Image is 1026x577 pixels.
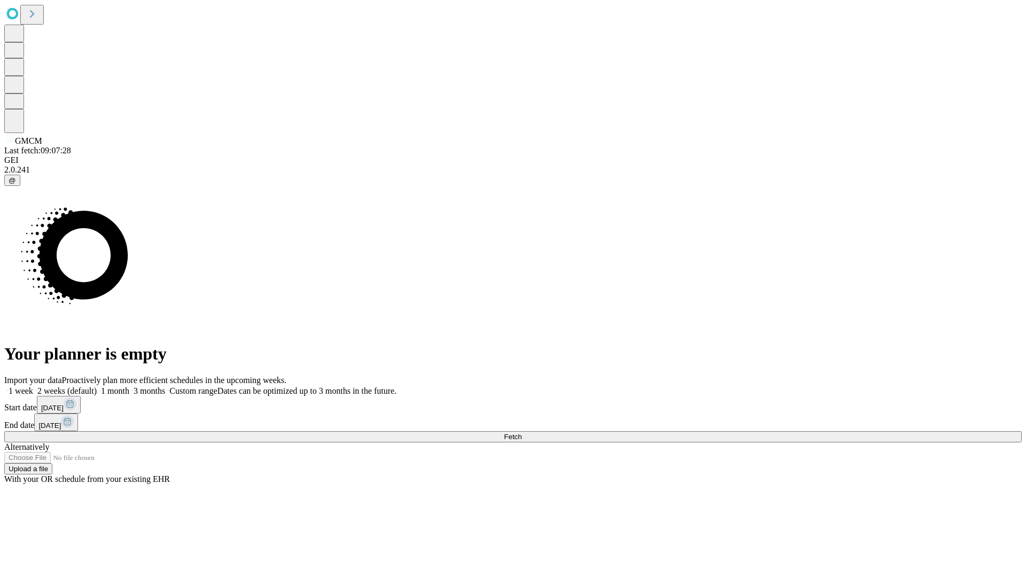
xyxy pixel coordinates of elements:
[9,386,33,395] span: 1 week
[4,155,1022,165] div: GEI
[4,175,20,186] button: @
[4,396,1022,414] div: Start date
[15,136,42,145] span: GMCM
[4,463,52,474] button: Upload a file
[4,442,49,451] span: Alternatively
[38,422,61,430] span: [DATE]
[4,474,170,484] span: With your OR schedule from your existing EHR
[101,386,129,395] span: 1 month
[4,431,1022,442] button: Fetch
[41,404,64,412] span: [DATE]
[4,376,62,385] span: Import your data
[37,396,81,414] button: [DATE]
[4,414,1022,431] div: End date
[37,386,97,395] span: 2 weeks (default)
[9,176,16,184] span: @
[134,386,165,395] span: 3 months
[169,386,217,395] span: Custom range
[217,386,397,395] span: Dates can be optimized up to 3 months in the future.
[504,433,522,441] span: Fetch
[4,165,1022,175] div: 2.0.241
[4,344,1022,364] h1: Your planner is empty
[34,414,78,431] button: [DATE]
[62,376,286,385] span: Proactively plan more efficient schedules in the upcoming weeks.
[4,146,71,155] span: Last fetch: 09:07:28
